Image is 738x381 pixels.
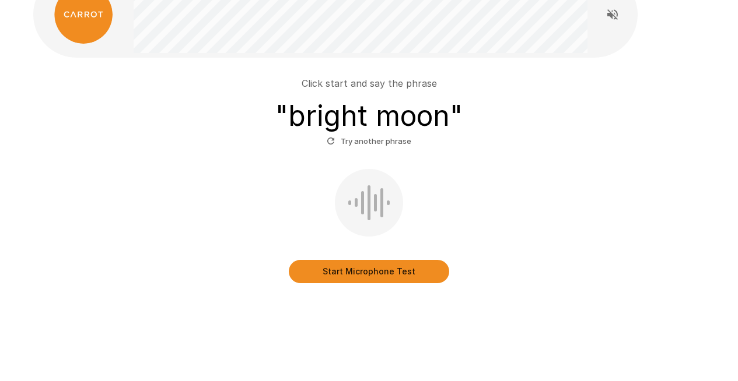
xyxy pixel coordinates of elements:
p: Click start and say the phrase [302,76,437,90]
button: Read questions aloud [601,3,624,26]
h3: " bright moon " [275,100,463,132]
button: Start Microphone Test [289,260,449,283]
button: Try another phrase [324,132,414,150]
